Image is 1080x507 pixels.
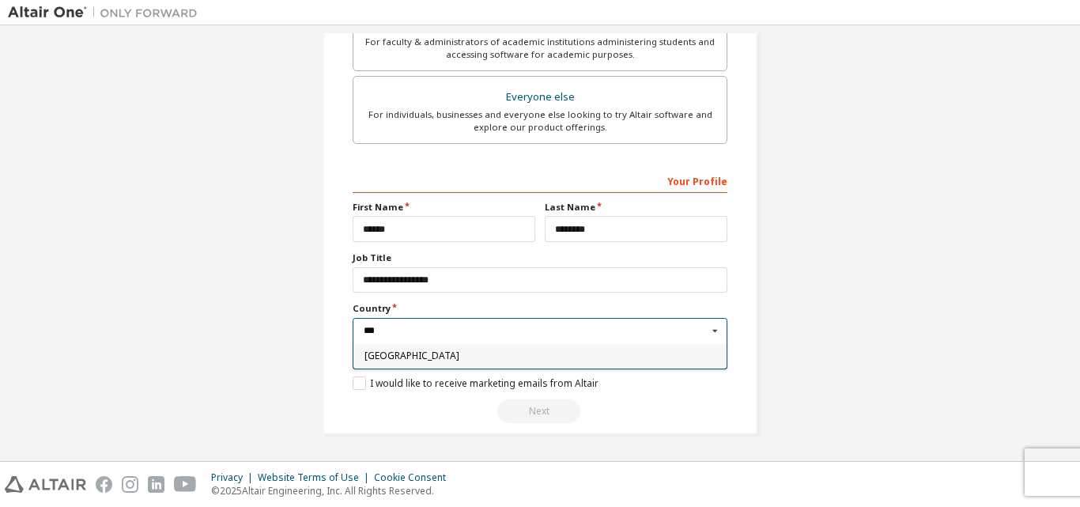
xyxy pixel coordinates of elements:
div: Website Terms of Use [258,471,374,484]
img: linkedin.svg [148,476,164,493]
div: Everyone else [363,86,717,108]
p: © 2025 Altair Engineering, Inc. All Rights Reserved. [211,484,455,498]
img: youtube.svg [174,476,197,493]
img: altair_logo.svg [5,476,86,493]
label: Country [353,302,727,315]
div: Read and acccept EULA to continue [353,399,727,423]
img: Altair One [8,5,206,21]
span: [GEOGRAPHIC_DATA] [364,351,716,361]
label: Job Title [353,252,727,264]
label: First Name [353,201,535,214]
div: For faculty & administrators of academic institutions administering students and accessing softwa... [363,36,717,61]
img: facebook.svg [96,476,112,493]
label: I would like to receive marketing emails from Altair [353,376,599,390]
img: instagram.svg [122,476,138,493]
div: For individuals, businesses and everyone else looking to try Altair software and explore our prod... [363,108,717,134]
label: Last Name [545,201,727,214]
div: Cookie Consent [374,471,455,484]
div: Your Profile [353,168,727,193]
div: Privacy [211,471,258,484]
